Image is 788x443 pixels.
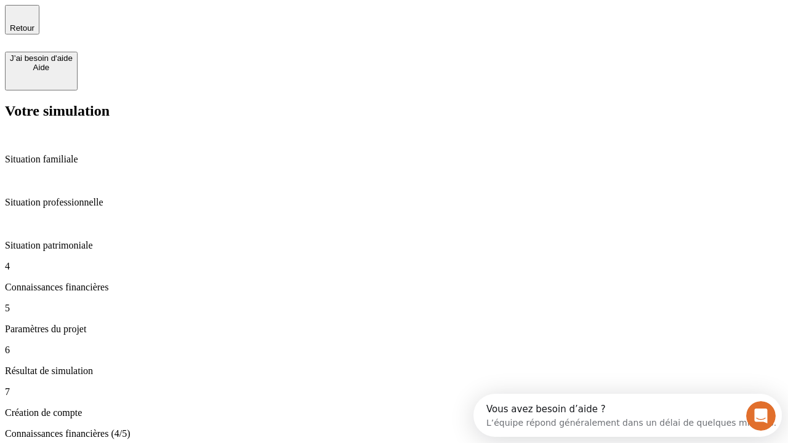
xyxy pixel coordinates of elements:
[5,52,78,90] button: J’ai besoin d'aideAide
[5,197,783,208] p: Situation professionnelle
[5,261,783,272] p: 4
[5,240,783,251] p: Situation patrimoniale
[5,103,783,119] h2: Votre simulation
[473,394,782,437] iframe: Intercom live chat discovery launcher
[5,154,783,165] p: Situation familiale
[10,23,34,33] span: Retour
[5,365,783,377] p: Résultat de simulation
[5,5,39,34] button: Retour
[746,401,776,431] iframe: Intercom live chat
[5,386,783,397] p: 7
[10,63,73,72] div: Aide
[5,5,339,39] div: Ouvrir le Messenger Intercom
[10,54,73,63] div: J’ai besoin d'aide
[5,324,783,335] p: Paramètres du projet
[5,282,783,293] p: Connaissances financières
[5,345,783,356] p: 6
[5,303,783,314] p: 5
[13,20,303,33] div: L’équipe répond généralement dans un délai de quelques minutes.
[5,407,783,418] p: Création de compte
[13,10,303,20] div: Vous avez besoin d’aide ?
[5,428,783,439] p: Connaissances financières (4/5)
